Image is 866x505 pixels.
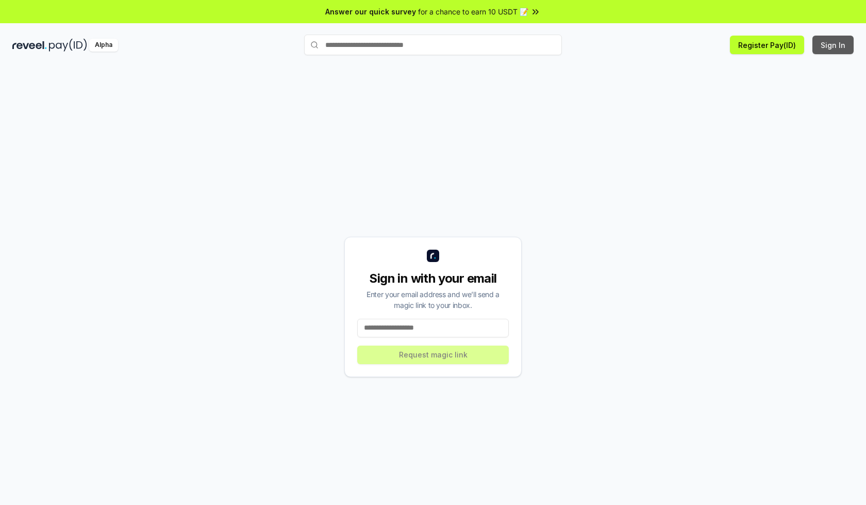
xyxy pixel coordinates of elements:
div: Enter your email address and we’ll send a magic link to your inbox. [357,289,509,311]
span: for a chance to earn 10 USDT 📝 [418,6,528,17]
button: Sign In [812,36,854,54]
div: Sign in with your email [357,270,509,287]
div: Alpha [89,39,118,52]
button: Register Pay(ID) [730,36,804,54]
span: Answer our quick survey [325,6,416,17]
img: pay_id [49,39,87,52]
img: logo_small [427,250,439,262]
img: reveel_dark [12,39,47,52]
